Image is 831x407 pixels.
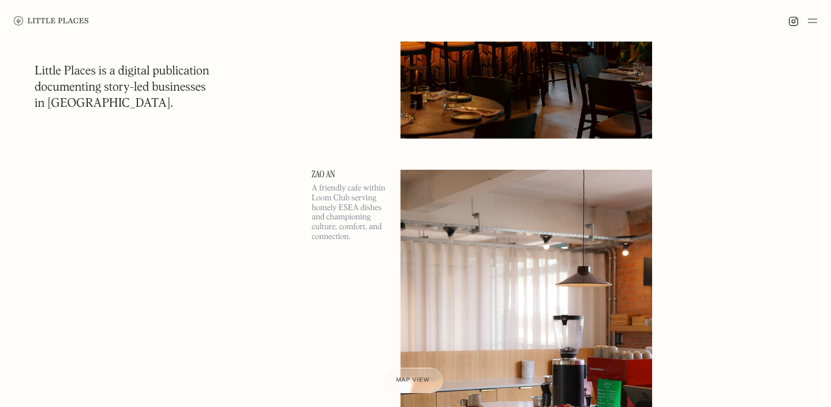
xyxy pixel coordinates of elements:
span: Map view [396,377,430,383]
a: Map view [383,368,444,393]
p: A friendly cafe within Loom Club serving homely ESEA dishes and championing culture, comfort, and... [312,184,387,242]
h1: Little Places is a digital publication documenting story-led businesses in [GEOGRAPHIC_DATA]. [35,64,209,112]
a: Zao An [312,170,387,179]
